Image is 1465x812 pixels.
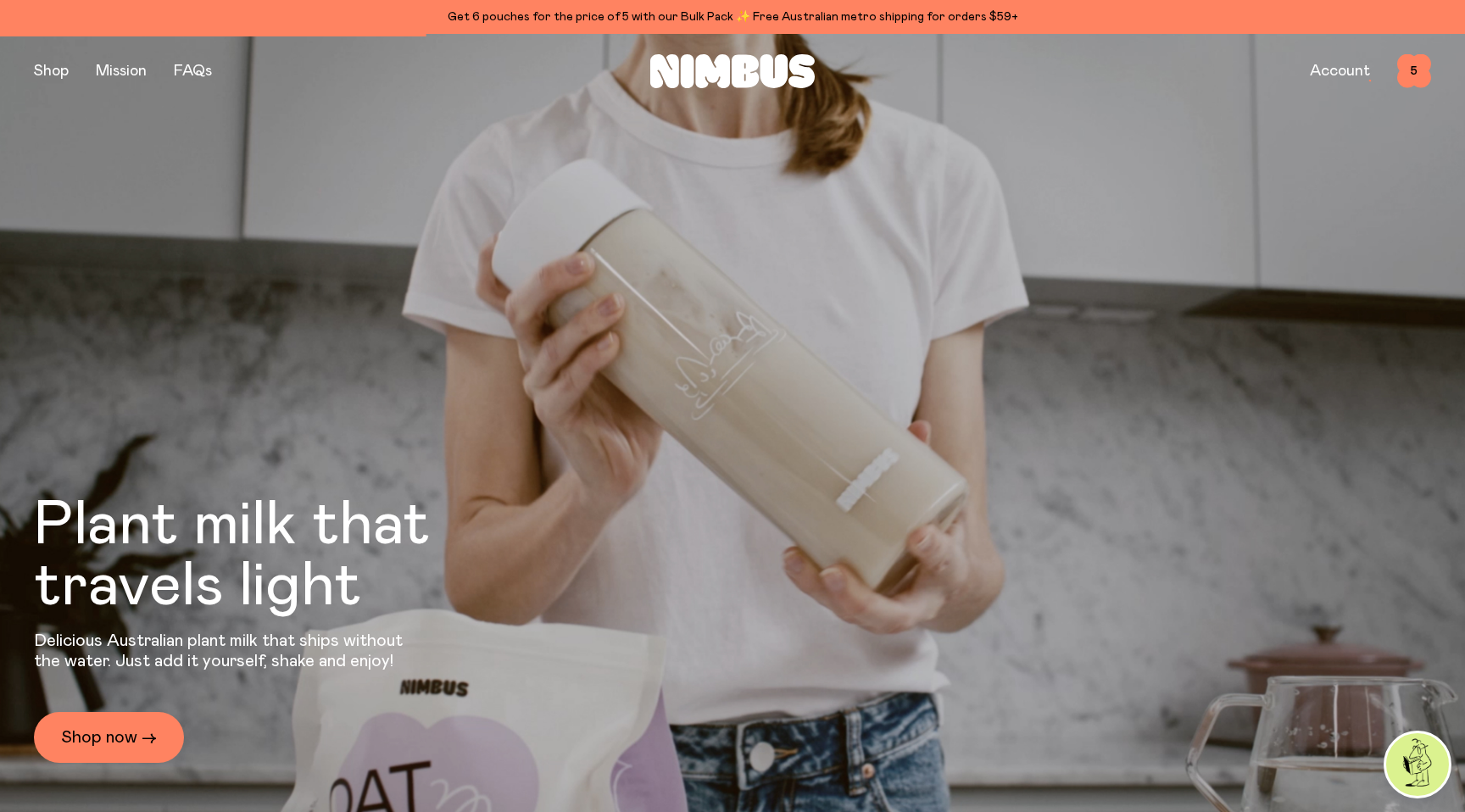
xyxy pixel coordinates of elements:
[34,631,414,671] p: Delicious Australian plant milk that ships without the water. Just add it yourself, shake and enjoy!
[1310,64,1370,79] a: Account
[174,64,212,79] a: FAQs
[34,712,184,763] a: Shop now →
[34,495,522,617] h1: Plant milk that travels light
[34,7,1431,27] div: Get 6 pouches for the price of 5 with our Bulk Pack ✨ Free Australian metro shipping for orders $59+
[1386,733,1449,796] img: agent
[1397,54,1431,88] button: 5
[96,64,147,79] a: Mission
